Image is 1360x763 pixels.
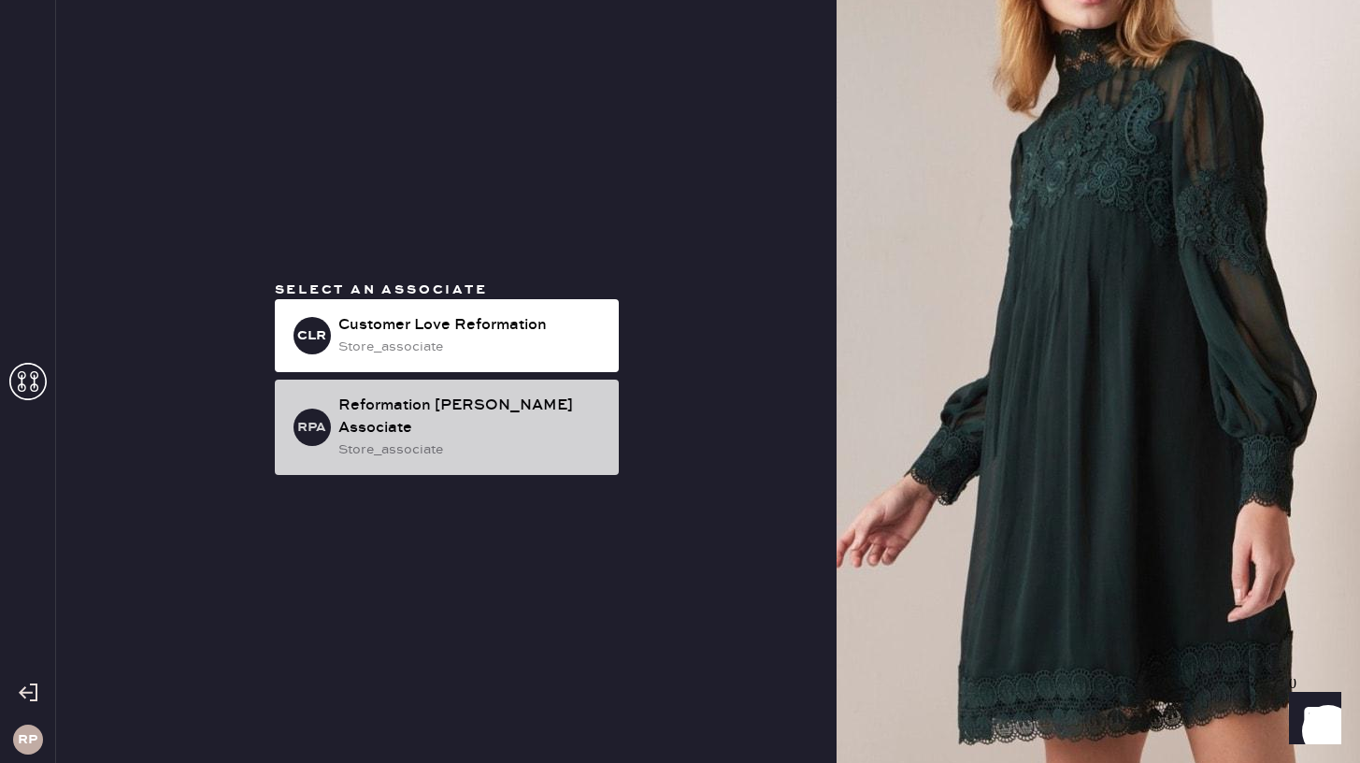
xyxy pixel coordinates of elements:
[338,439,604,460] div: store_associate
[338,395,604,439] div: Reformation [PERSON_NAME] Associate
[18,733,37,746] h3: RP
[297,329,326,342] h3: CLR
[338,337,604,357] div: store_associate
[297,421,326,434] h3: RPA
[275,281,488,298] span: Select an associate
[1271,679,1352,759] iframe: Front Chat
[338,314,604,337] div: Customer Love Reformation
